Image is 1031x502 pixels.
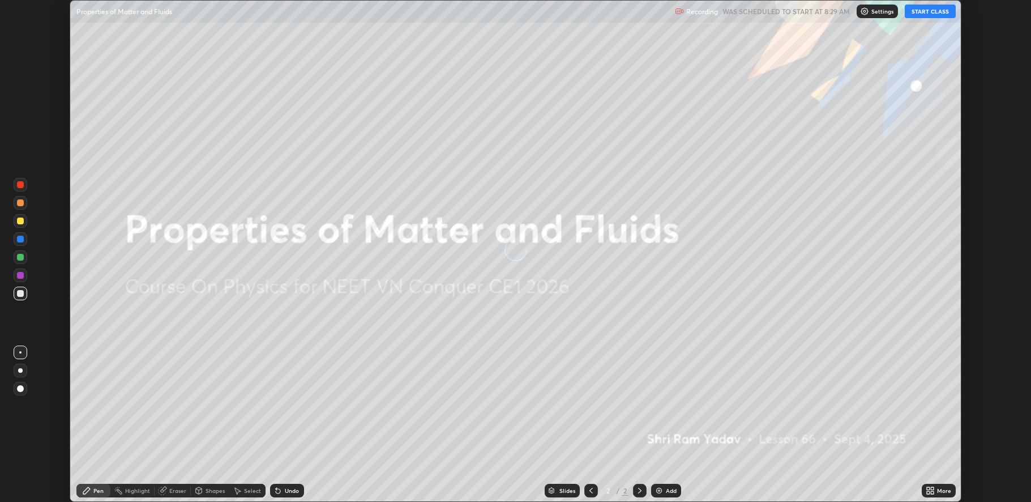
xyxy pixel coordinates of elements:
div: 2 [602,487,614,494]
p: Properties of Matter and Fluids [76,7,172,16]
div: Add [666,488,677,494]
div: Highlight [125,488,150,494]
div: Slides [559,488,575,494]
button: START CLASS [905,5,956,18]
img: recording.375f2c34.svg [675,7,684,16]
p: Recording [686,7,718,16]
img: class-settings-icons [860,7,869,16]
div: 2 [622,486,628,496]
h5: WAS SCHEDULED TO START AT 8:29 AM [722,6,850,16]
div: Select [244,488,261,494]
div: / [616,487,619,494]
img: add-slide-button [654,486,664,495]
div: Eraser [169,488,186,494]
div: Pen [93,488,104,494]
div: More [937,488,951,494]
div: Shapes [206,488,225,494]
p: Settings [871,8,893,14]
div: Undo [285,488,299,494]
